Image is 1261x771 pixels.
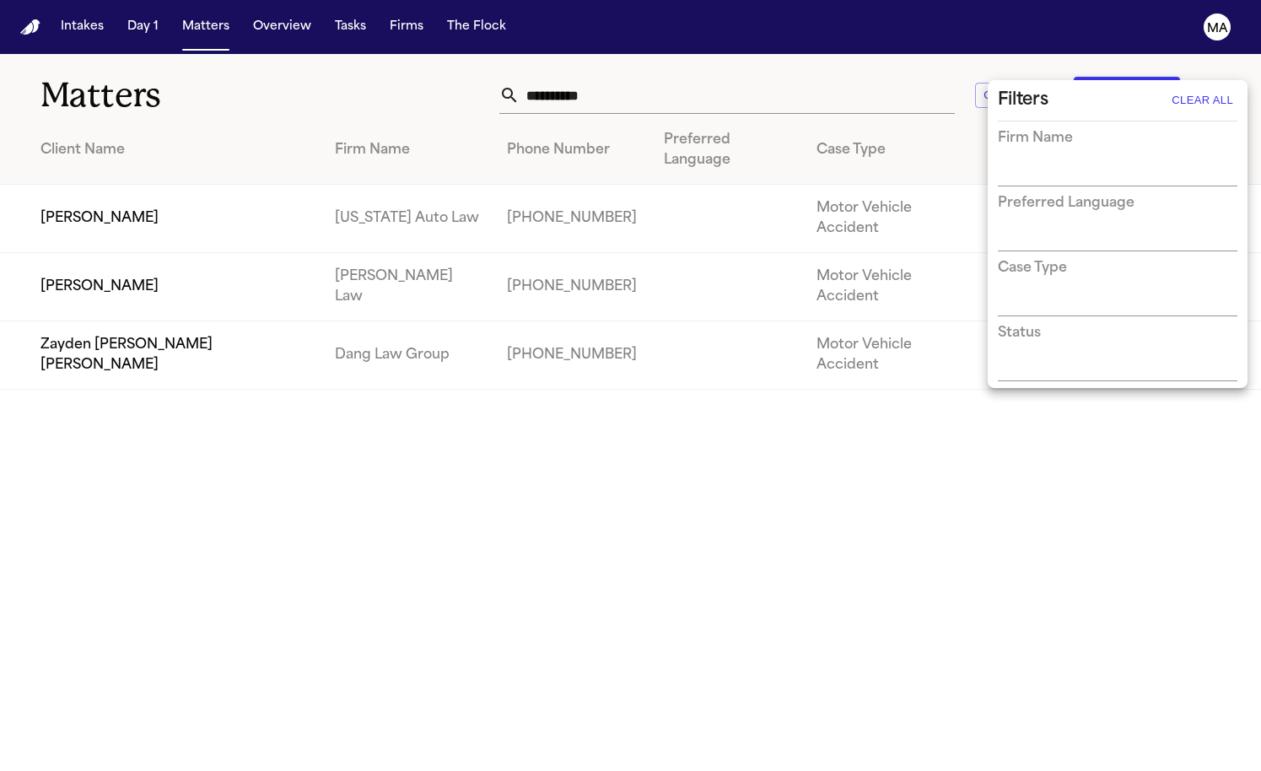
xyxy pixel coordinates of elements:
h3: Firm Name [998,128,1073,148]
button: Open [1236,302,1239,305]
h3: Case Type [998,258,1067,278]
button: Clear All [1167,87,1237,114]
h3: Preferred Language [998,193,1134,213]
button: Open [1236,237,1239,240]
button: Open [1236,367,1239,370]
h3: Status [998,323,1041,343]
h2: Filters [998,87,1048,114]
button: Open [1236,172,1239,175]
